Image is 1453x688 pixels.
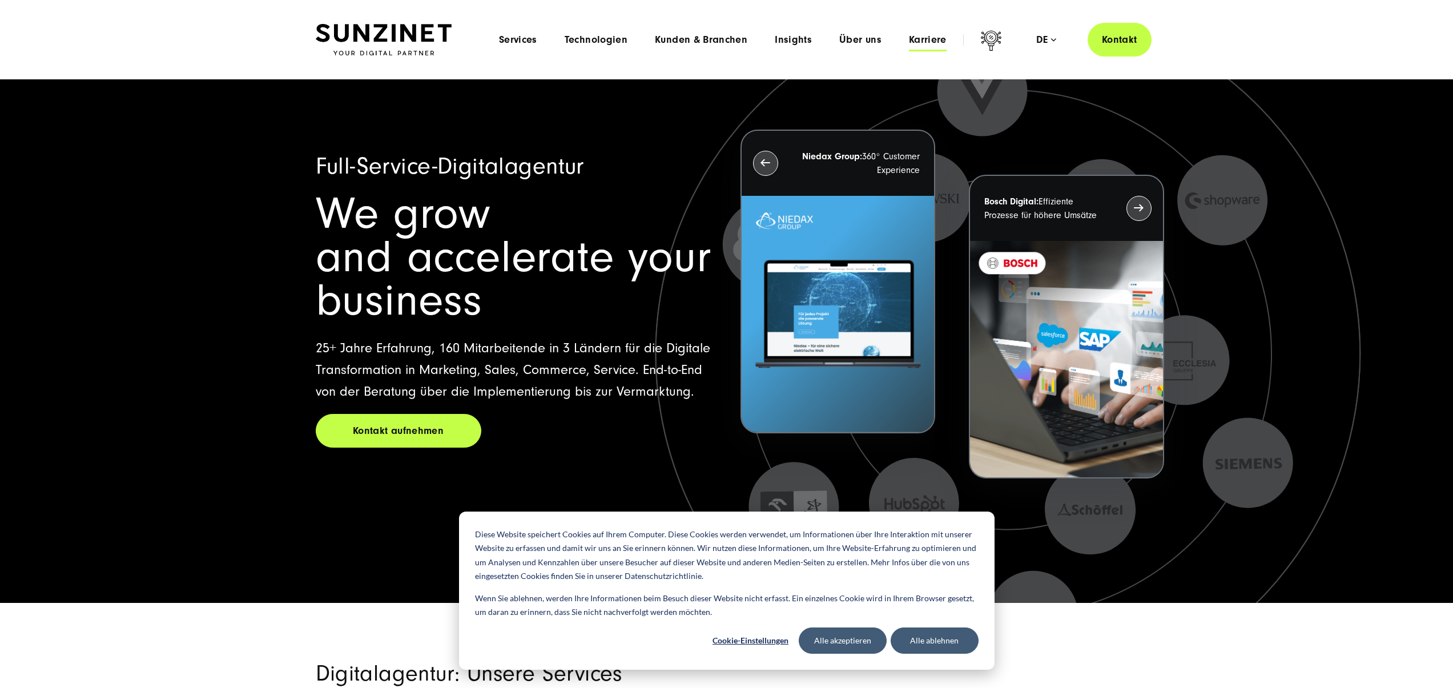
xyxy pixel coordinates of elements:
p: 360° Customer Experience [799,150,920,177]
a: Technologien [565,34,627,46]
button: Alle ablehnen [891,627,979,654]
button: Cookie-Einstellungen [707,627,795,654]
p: 25+ Jahre Erfahrung, 160 Mitarbeitende in 3 Ländern für die Digitale Transformation in Marketing,... [316,337,713,403]
strong: Niedax Group: [802,151,862,162]
button: Bosch Digital:Effiziente Prozesse für höhere Umsätze BOSCH - Kundeprojekt - Digital Transformatio... [969,175,1164,479]
h2: Digitalagentur: Unsere Services [316,660,858,687]
img: BOSCH - Kundeprojekt - Digital Transformation Agentur SUNZINET [970,241,1162,478]
div: de [1036,34,1056,46]
a: Insights [775,34,812,46]
p: Diese Website speichert Cookies auf Ihrem Computer. Diese Cookies werden verwendet, um Informatio... [475,528,979,584]
a: Über uns [839,34,882,46]
a: Karriere [909,34,947,46]
p: Wenn Sie ablehnen, werden Ihre Informationen beim Besuch dieser Website nicht erfasst. Ein einzel... [475,592,979,619]
img: SUNZINET Full Service Digital Agentur [316,24,452,56]
button: Niedax Group:360° Customer Experience Letztes Projekt von Niedax. Ein Laptop auf dem die Niedax W... [740,130,935,434]
strong: Bosch Digital: [984,196,1039,207]
a: Kontakt aufnehmen [316,414,481,448]
img: Letztes Projekt von Niedax. Ein Laptop auf dem die Niedax Website geöffnet ist, auf blauem Hinter... [742,196,934,433]
a: Kontakt [1088,23,1152,57]
span: We grow and accelerate your business [316,188,711,326]
a: Services [499,34,537,46]
button: Alle akzeptieren [799,627,887,654]
span: Full-Service-Digitalagentur [316,153,584,180]
p: Effiziente Prozesse für höhere Umsätze [984,195,1105,222]
a: Kunden & Branchen [655,34,747,46]
div: Cookie banner [459,512,995,670]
